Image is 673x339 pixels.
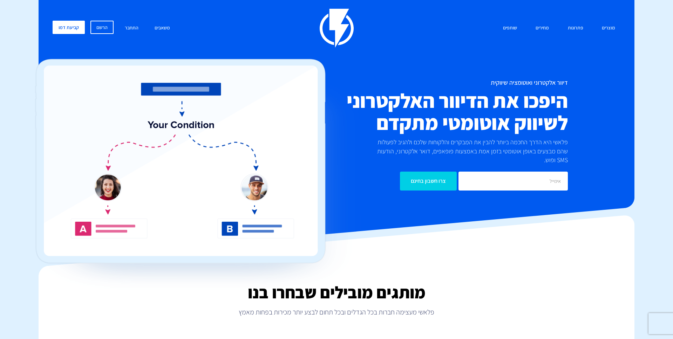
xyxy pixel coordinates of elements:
[39,283,634,302] h2: מותגים מובילים שבחרו בנו
[53,21,85,34] a: קביעת דמו
[120,21,144,36] a: התחבר
[366,138,568,165] p: פלאשי היא הדרך החכמה ביותר להבין את המבקרים והלקוחות שלכם ולהגיב לפעולות שהם מבצעים באופן אוטומטי...
[458,172,568,191] input: אימייל
[530,21,554,36] a: מחירים
[294,90,568,134] h2: היפכו את הדיוור האלקטרוני לשיווק אוטומטי מתקדם
[90,21,114,34] a: הרשם
[149,21,175,36] a: משאבים
[597,21,620,36] a: מוצרים
[563,21,589,36] a: פתרונות
[400,172,457,191] input: צרו חשבון בחינם
[294,79,568,86] h1: דיוור אלקטרוני ואוטומציה שיווקית
[39,307,634,317] p: פלאשי מעצימה חברות בכל הגדלים ובכל תחום לבצע יותר מכירות בפחות מאמץ
[498,21,522,36] a: שותפים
